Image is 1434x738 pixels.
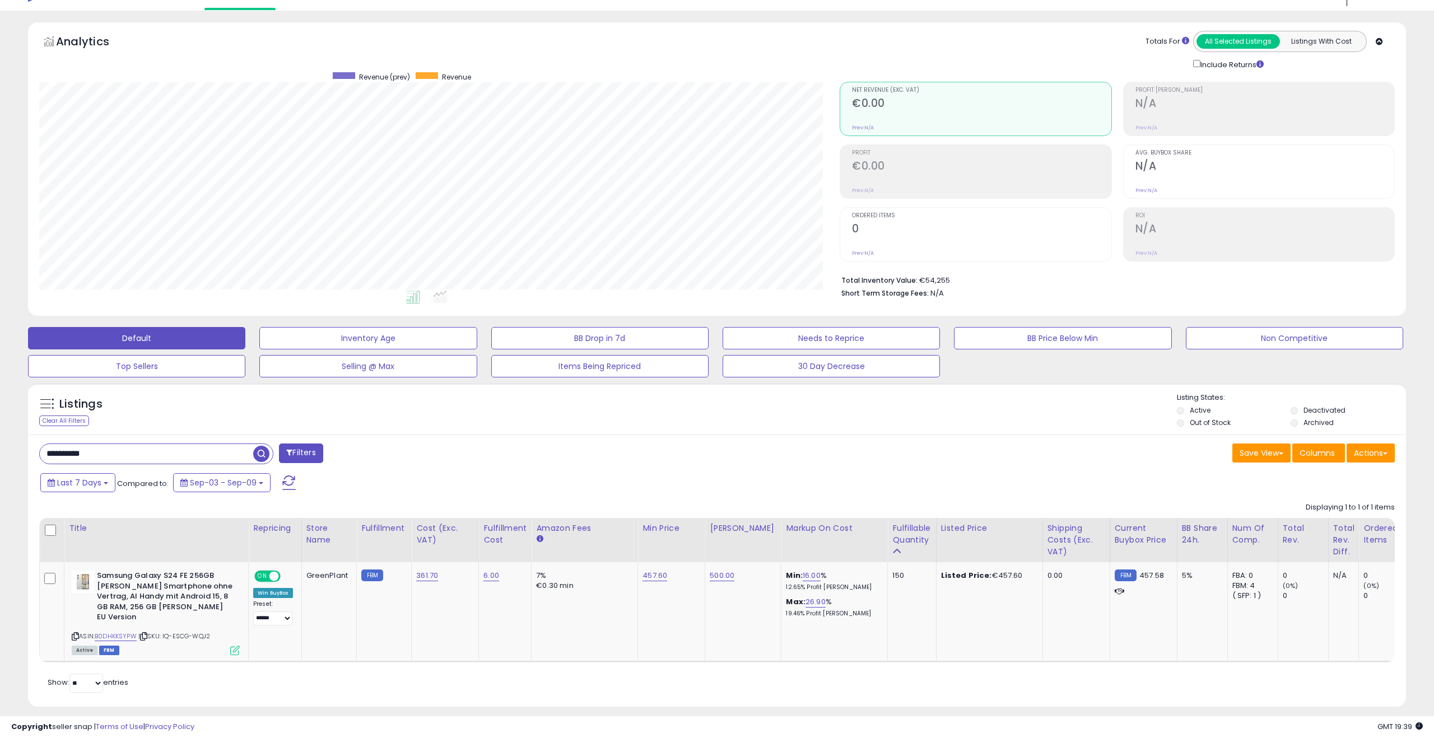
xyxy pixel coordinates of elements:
div: GreenPlant [306,571,348,581]
h2: 0 [852,222,1111,237]
div: Num of Comp. [1232,522,1273,546]
a: 500.00 [710,570,734,581]
span: FBM [99,646,119,655]
small: Prev: N/A [1135,124,1157,131]
div: Fulfillment [361,522,407,534]
div: €457.60 [941,571,1034,581]
div: Min Price [642,522,700,534]
div: Listed Price [941,522,1038,534]
button: All Selected Listings [1196,34,1280,49]
a: 26.90 [806,596,826,608]
img: 31BV-W47qHL._SL40_.jpg [72,571,94,593]
h2: €0.00 [852,160,1111,175]
p: 12.65% Profit [PERSON_NAME] [786,583,879,591]
button: Needs to Reprice [723,327,940,349]
small: Amazon Fees. [536,534,543,544]
span: Compared to: [117,478,169,489]
span: | SKU: IQ-ESCG-WQJ2 [138,632,210,641]
button: Non Competitive [1186,327,1403,349]
span: Sep-03 - Sep-09 [190,477,257,488]
button: Default [28,327,245,349]
h5: Analytics [56,34,131,52]
span: Show: entries [48,677,128,688]
div: Include Returns [1185,58,1277,71]
button: Sep-03 - Sep-09 [173,473,271,492]
div: FBM: 4 [1232,581,1269,591]
button: Selling @ Max [259,355,477,377]
span: Profit [PERSON_NAME] [1135,87,1394,94]
div: 0 [1363,591,1409,601]
p: Listing States: [1177,393,1406,403]
span: Net Revenue (Exc. VAT) [852,87,1111,94]
h2: N/A [1135,160,1394,175]
div: 0 [1283,591,1328,601]
div: Total Rev. [1283,522,1324,546]
div: N/A [1333,571,1351,581]
button: Actions [1347,443,1395,463]
small: Prev: N/A [852,124,874,131]
div: Fulfillable Quantity [892,522,931,546]
h5: Listings [59,396,103,412]
div: Win BuyBox [253,588,293,598]
div: Total Rev. Diff. [1333,522,1354,558]
small: (0%) [1363,581,1379,590]
span: Columns [1300,447,1335,459]
b: Short Term Storage Fees: [841,288,929,298]
th: The percentage added to the cost of goods (COGS) that forms the calculator for Min & Max prices. [781,518,888,562]
span: Revenue (prev) [359,72,410,82]
button: Items Being Repriced [491,355,709,377]
div: Current Buybox Price [1115,522,1172,546]
button: Save View [1232,443,1291,463]
button: Inventory Age [259,327,477,349]
button: Filters [279,443,323,463]
h2: N/A [1135,222,1394,237]
div: Ordered Items [1363,522,1404,546]
div: Totals For [1146,36,1189,47]
b: Min: [786,570,803,581]
div: 7% [536,571,629,581]
div: 0 [1363,571,1409,581]
div: Title [69,522,244,534]
small: FBM [361,569,383,581]
span: 457.58 [1139,570,1164,581]
p: 19.46% Profit [PERSON_NAME] [786,610,879,618]
div: BB Share 24h. [1182,522,1223,546]
h2: N/A [1135,97,1394,112]
button: 30 Day Decrease [723,355,940,377]
div: ASIN: [72,571,240,653]
div: 5% [1182,571,1219,581]
b: Listed Price: [941,570,992,581]
div: FBA: 0 [1232,571,1269,581]
strong: Copyright [11,721,52,732]
span: ROI [1135,213,1394,219]
small: Prev: N/A [852,250,874,256]
a: Privacy Policy [145,721,194,732]
label: Active [1190,405,1210,415]
div: Amazon Fees [536,522,633,534]
button: Last 7 Days [40,473,115,492]
span: 2025-09-17 19:39 GMT [1377,721,1423,732]
span: OFF [279,572,297,581]
b: Samsung Galaxy S24 FE 256GB [PERSON_NAME] Smartphone ohne Vertrag, AI Handy mit Android 15, 8 GB ... [97,571,233,625]
div: 0.00 [1047,571,1101,581]
div: Cost (Exc. VAT) [416,522,474,546]
small: FBM [1115,569,1137,581]
label: Deactivated [1303,405,1345,415]
div: Repricing [253,522,297,534]
div: Shipping Costs (Exc. VAT) [1047,522,1105,558]
div: [PERSON_NAME] [710,522,776,534]
button: BB Price Below Min [954,327,1171,349]
a: Terms of Use [96,721,143,732]
small: Prev: N/A [1135,250,1157,256]
span: ON [255,572,269,581]
span: Avg. Buybox Share [1135,150,1394,156]
span: Profit [852,150,1111,156]
label: Out of Stock [1190,418,1231,427]
span: Ordered Items [852,213,1111,219]
b: Max: [786,596,806,607]
button: Listings With Cost [1279,34,1363,49]
div: % [786,597,879,618]
div: ( SFP: 1 ) [1232,591,1269,601]
span: All listings currently available for purchase on Amazon [72,646,97,655]
span: Revenue [442,72,471,82]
